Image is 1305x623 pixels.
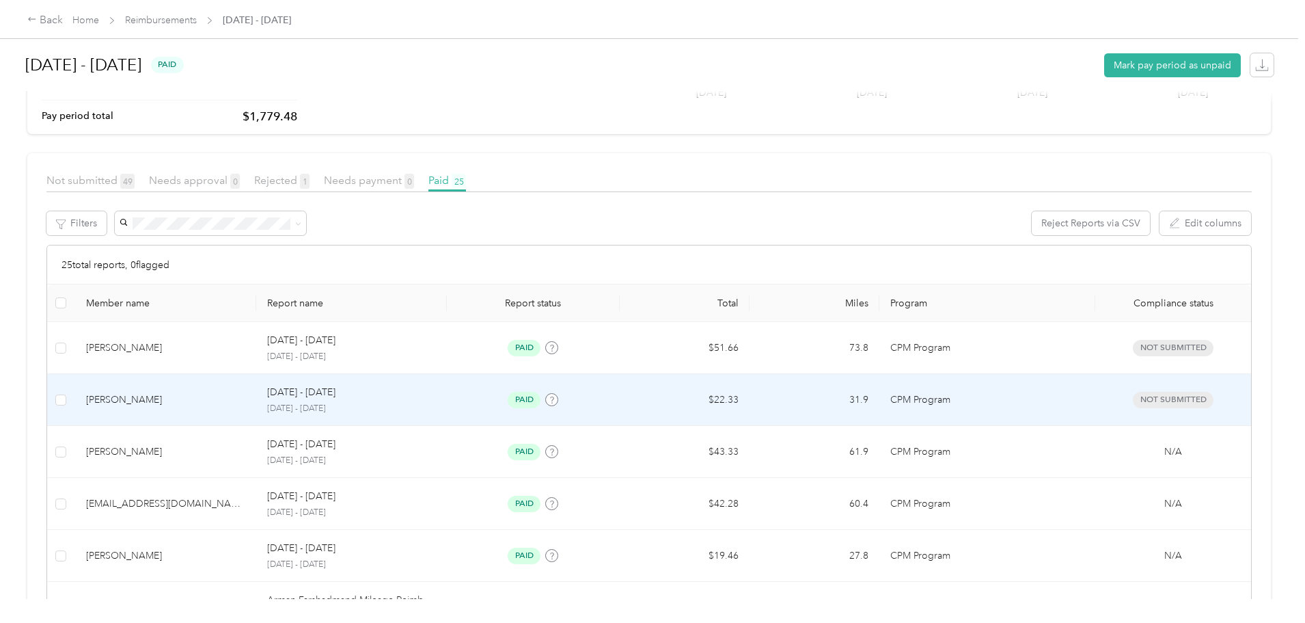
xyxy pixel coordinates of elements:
[125,14,197,26] a: Reimbursements
[267,559,435,571] p: [DATE] - [DATE]
[46,211,107,235] button: Filters
[620,374,750,426] td: $22.33
[620,322,750,374] td: $51.66
[620,478,750,530] td: $42.28
[879,284,1095,322] th: Program
[620,426,750,478] td: $43.33
[86,341,246,356] div: [PERSON_NAME]
[267,351,435,363] p: [DATE] - [DATE]
[890,548,1084,564] p: CPM Program
[267,593,435,608] p: Arman Farshadmand Mileage Reimbursement [DATE]
[25,49,141,81] h1: [DATE] - [DATE]
[267,541,335,556] p: [DATE] - [DATE]
[72,14,99,26] a: Home
[86,297,246,309] div: Member name
[1159,211,1251,235] button: Edit columns
[47,246,1251,284] div: 25 total reports, 0 flagged
[890,393,1084,408] p: CPM Program
[267,507,435,519] p: [DATE] - [DATE]
[324,174,414,187] span: Needs payment
[86,496,246,512] div: [EMAIL_ADDRESS][DOMAIN_NAME]
[1228,546,1305,623] iframe: Everlance-gr Chat Button Frame
[508,340,540,356] span: paid
[879,374,1095,426] td: CPM Program
[750,322,879,374] td: 73.8
[1032,211,1150,235] button: Reject Reports via CSV
[86,393,246,408] div: [PERSON_NAME]
[879,530,1095,582] td: CPM Program
[300,174,310,189] span: 1
[267,489,335,504] p: [DATE] - [DATE]
[890,496,1084,512] p: CPM Program
[254,174,310,187] span: Rejected
[267,385,335,400] p: [DATE] - [DATE]
[149,174,240,187] span: Needs approval
[1095,530,1251,582] td: N/A
[452,174,466,189] span: 25
[75,284,257,322] th: Member name
[1104,53,1241,77] button: Mark pay period as unpaid
[120,174,135,189] span: 49
[750,374,879,426] td: 31.9
[243,108,297,125] p: $1,779.48
[267,437,335,452] p: [DATE] - [DATE]
[267,455,435,467] p: [DATE] - [DATE]
[458,297,609,309] span: Report status
[760,297,868,309] div: Miles
[879,478,1095,530] td: CPM Program
[46,174,135,187] span: Not submitted
[508,496,540,512] span: paid
[631,297,739,309] div: Total
[508,444,540,460] span: paid
[879,426,1095,478] td: CPM Program
[404,174,414,189] span: 0
[1106,297,1240,309] span: Compliance status
[750,478,879,530] td: 60.4
[1133,392,1213,408] span: Not submitted
[428,174,466,187] span: Paid
[620,530,750,582] td: $19.46
[27,12,63,29] div: Back
[1095,478,1251,530] td: N/A
[230,174,240,189] span: 0
[879,322,1095,374] td: CPM Program
[1095,426,1251,478] td: N/A
[750,426,879,478] td: 61.9
[508,392,540,408] span: paid
[151,57,184,72] span: paid
[86,445,246,460] div: [PERSON_NAME]
[267,403,435,415] p: [DATE] - [DATE]
[86,548,246,564] div: [PERSON_NAME]
[223,13,291,27] span: [DATE] - [DATE]
[256,284,446,322] th: Report name
[508,548,540,564] span: paid
[890,341,1084,356] p: CPM Program
[890,445,1084,460] p: CPM Program
[750,530,879,582] td: 27.8
[42,109,113,123] p: Pay period total
[1133,340,1213,356] span: Not submitted
[267,333,335,348] p: [DATE] - [DATE]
